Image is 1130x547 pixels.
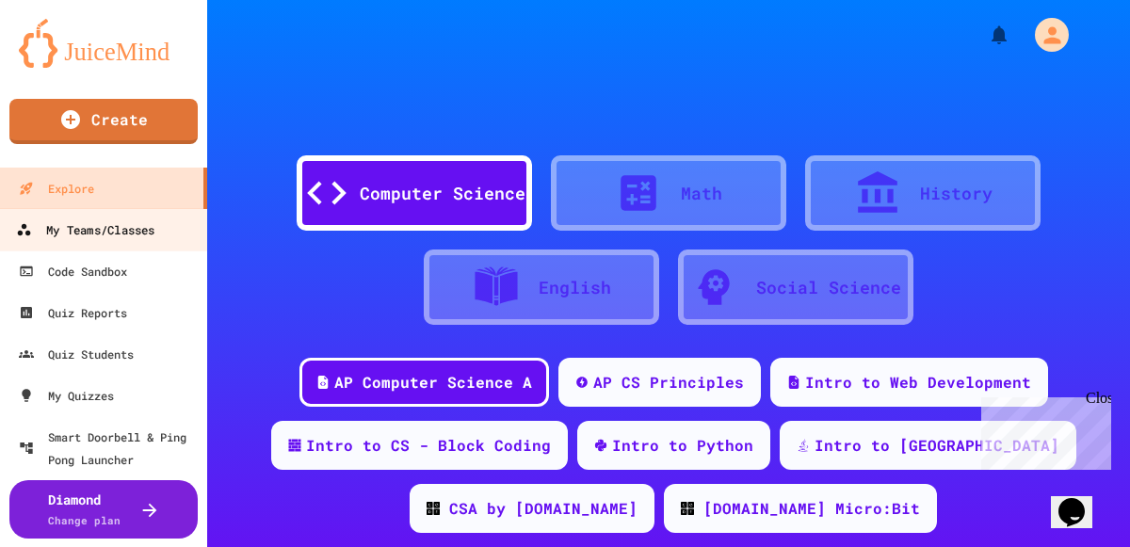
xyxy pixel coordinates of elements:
div: Intro to CS - Block Coding [306,434,551,457]
div: Intro to [GEOGRAPHIC_DATA] [815,434,1059,457]
div: My Account [1015,13,1073,56]
div: English [539,275,611,300]
div: [DOMAIN_NAME] Micro:Bit [703,497,920,520]
div: Code Sandbox [19,260,127,282]
iframe: chat widget [974,390,1111,470]
div: CSA by [DOMAIN_NAME] [449,497,638,520]
div: Quiz Reports [19,301,127,324]
div: AP Computer Science A [334,371,532,394]
img: CODE_logo_RGB.png [427,502,440,515]
div: My Notifications [953,19,1015,51]
div: Intro to Web Development [805,371,1031,394]
img: CODE_logo_RGB.png [681,502,694,515]
div: Math [681,181,722,206]
div: AP CS Principles [593,371,744,394]
div: Diamond [48,490,121,529]
img: logo-orange.svg [19,19,188,68]
span: Change plan [48,513,121,527]
div: My Quizzes [19,384,114,407]
div: Quiz Students [19,343,134,365]
div: Chat with us now!Close [8,8,130,120]
iframe: chat widget [1051,472,1111,528]
div: Intro to Python [612,434,753,457]
div: Smart Doorbell & Ping Pong Launcher [19,426,200,471]
div: Computer Science [360,181,525,206]
a: Create [9,99,198,144]
div: My Teams/Classes [16,218,154,242]
div: Explore [19,177,94,200]
button: DiamondChange plan [9,480,198,539]
div: History [920,181,993,206]
div: Social Science [756,275,901,300]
